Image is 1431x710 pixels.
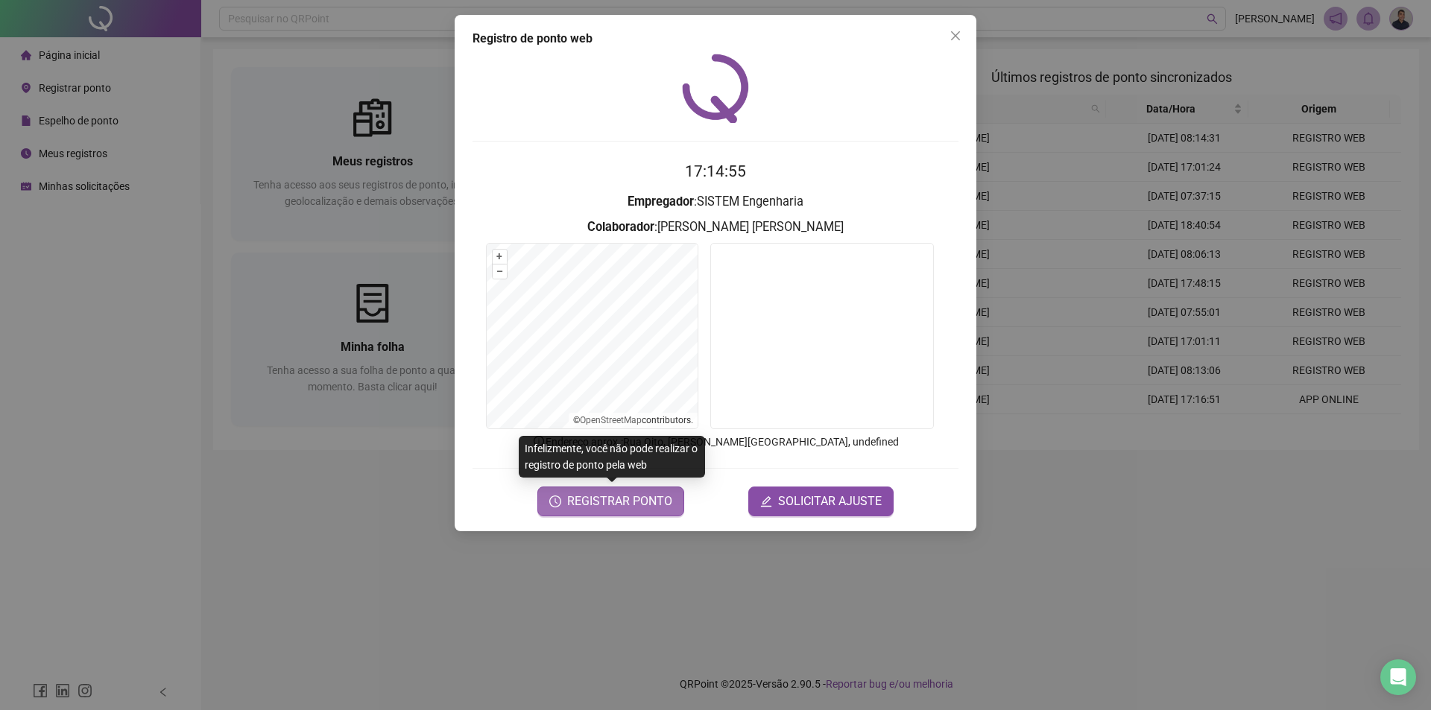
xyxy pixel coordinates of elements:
[473,434,958,450] p: Endereço aprox. : Rua Oito, [PERSON_NAME][GEOGRAPHIC_DATA], undefined
[778,492,882,510] span: SOLICITAR AJUSTE
[573,415,693,425] li: © contributors.
[473,192,958,212] h3: : SISTEM Engenharia
[682,54,749,123] img: QRPoint
[473,218,958,237] h3: : [PERSON_NAME] [PERSON_NAME]
[537,486,684,516] button: REGISTRAR PONTO
[628,194,694,209] strong: Empregador
[950,30,961,42] span: close
[549,495,561,507] span: clock-circle
[519,436,705,478] div: Infelizmente, você não pode realizar o registro de ponto pela web
[493,264,507,279] button: –
[493,250,507,264] button: +
[580,415,642,425] a: OpenStreetMap
[473,30,958,48] div: Registro de ponto web
[567,492,672,510] span: REGISTRAR PONTO
[685,162,746,180] time: 17:14:55
[944,24,967,48] button: Close
[760,495,772,507] span: edit
[1380,659,1416,695] div: Open Intercom Messenger
[587,220,654,234] strong: Colaborador
[748,486,894,516] button: editSOLICITAR AJUSTE
[532,434,546,448] span: info-circle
